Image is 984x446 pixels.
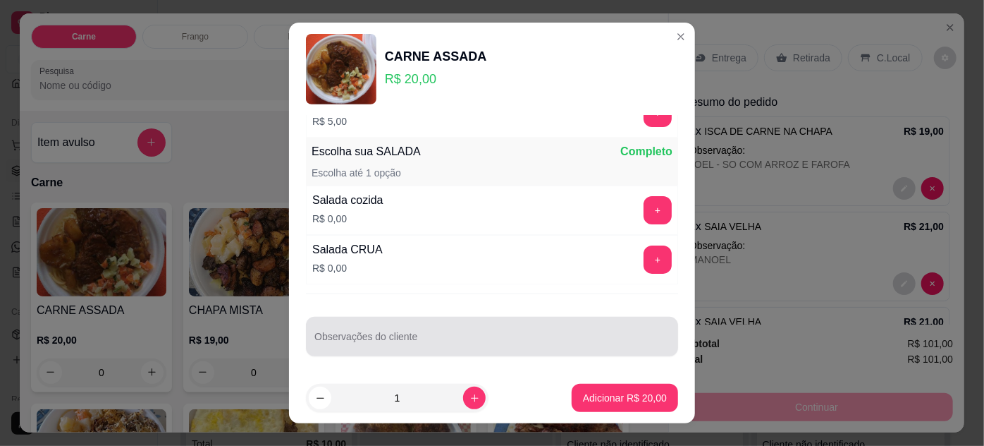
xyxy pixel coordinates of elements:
p: R$ 0,00 [312,261,383,275]
p: Escolha sua SALADA [312,143,421,160]
p: Completo [620,143,672,160]
p: R$ 20,00 [385,69,486,89]
p: R$ 5,00 [312,114,451,128]
p: R$ 0,00 [312,212,383,226]
div: CARNE ASSADA [385,47,486,66]
button: Close [670,25,692,48]
img: product-image [306,34,376,104]
button: Adicionar R$ 20,00 [572,384,678,412]
button: increase-product-quantity [463,387,486,409]
div: Salada CRUA [312,241,383,258]
p: Escolha até 1 opção [312,166,401,180]
button: decrease-product-quantity [309,387,331,409]
p: Adicionar R$ 20,00 [583,391,667,405]
button: add [644,246,672,274]
input: Observações do cliente [314,335,670,349]
button: add [644,196,672,224]
div: Salada cozida [312,192,383,209]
